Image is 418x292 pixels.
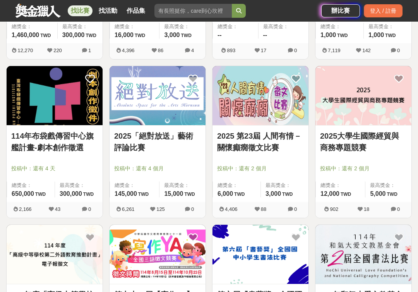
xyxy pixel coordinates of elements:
span: 0 [397,48,400,53]
a: Cover Image [212,225,308,284]
span: 最高獎金： [60,182,98,189]
span: 1,000 [368,32,384,38]
span: TWD [86,33,96,38]
span: 投稿中：還有 2 個月 [320,165,407,173]
span: 總獎金： [12,182,50,189]
a: Cover Image [110,225,206,284]
span: 145,000 [115,190,137,197]
img: Cover Image [110,225,206,284]
span: 最高獎金： [368,23,407,31]
span: 5,000 [370,190,385,197]
span: 1,460,000 [12,32,39,38]
span: 12,000 [320,190,339,197]
span: 4,396 [122,48,135,53]
img: Cover Image [315,225,411,284]
span: 總獎金： [12,23,53,31]
img: Cover Image [7,66,103,125]
span: 88 [261,206,266,212]
span: TWD [234,192,245,197]
img: Cover Image [110,66,206,125]
a: 作品集 [123,5,148,16]
span: 12,270 [17,48,33,53]
span: 650,000 [12,190,34,197]
span: 142 [362,48,371,53]
a: Cover Image [7,225,103,284]
span: 最高獎金： [62,23,98,31]
span: 投稿中：還有 2 個月 [217,165,304,173]
span: 17 [261,48,266,53]
span: 總獎金： [320,182,360,189]
span: 7,119 [328,48,341,53]
span: 總獎金： [115,23,154,31]
a: 找活動 [96,5,120,16]
span: 總獎金： [218,182,256,189]
span: 最高獎金： [263,23,304,31]
span: TWD [282,192,293,197]
span: TWD [40,33,51,38]
span: 0 [294,206,297,212]
a: 2025「絕對放送」藝術評論比賽 [114,130,201,153]
span: 0 [191,206,194,212]
span: 6,261 [122,206,135,212]
a: 2025大學生國際經貿與商務專題競賽 [320,130,407,153]
a: Cover Image [212,66,308,126]
span: 15,000 [164,190,183,197]
span: 893 [227,48,235,53]
span: 2,166 [19,206,32,212]
span: TWD [181,33,192,38]
span: 總獎金： [218,23,254,31]
span: TWD [387,192,397,197]
span: TWD [184,192,195,197]
span: 1,000 [320,32,336,38]
a: 辦比賽 [321,4,360,17]
span: 4,406 [225,206,238,212]
span: 3,000 [164,32,180,38]
input: 有長照挺你，care到心坎裡！青春出手，拍出照顧 影音徵件活動 [154,4,232,18]
span: 0 [294,48,297,53]
span: 投稿中：還有 4 天 [11,165,98,173]
span: 0 [88,206,91,212]
span: TWD [135,33,145,38]
span: TWD [385,33,396,38]
a: 找比賽 [68,5,93,16]
span: 300,000 [62,32,85,38]
span: 最高獎金： [164,23,201,31]
span: -- [218,32,222,38]
span: 4 [191,48,194,53]
a: Cover Image [315,66,411,126]
span: 902 [330,206,338,212]
span: 投稿中：還有 4 個月 [114,165,201,173]
a: 2025 第23屆 人間有情－關懷癲癇徵文比賽 [217,130,304,153]
span: 6,000 [218,190,233,197]
span: 16,000 [115,32,134,38]
span: 0 [397,206,400,212]
img: Cover Image [212,225,308,284]
img: Cover Image [315,66,411,125]
span: 最高獎金： [370,182,407,189]
span: 總獎金： [115,182,154,189]
img: Cover Image [7,225,103,284]
span: TWD [35,192,46,197]
span: TWD [341,192,351,197]
span: 86 [158,48,163,53]
img: Cover Image [212,66,308,125]
span: 1 [88,48,91,53]
a: Cover Image [7,66,103,126]
div: 登入 / 註冊 [364,4,403,17]
span: 3,000 [266,190,281,197]
span: 最高獎金： [164,182,201,189]
span: TWD [83,192,94,197]
span: 最高獎金： [266,182,304,189]
span: 220 [53,48,62,53]
a: 114年布袋戲傳習中心旗艦計畫-劇本創作徵選 [11,130,98,153]
span: 125 [156,206,165,212]
a: Cover Image [110,66,206,126]
span: 300,000 [60,190,82,197]
span: 43 [55,206,60,212]
span: -- [263,32,267,38]
a: Cover Image [315,225,411,284]
span: TWD [337,33,348,38]
span: 18 [364,206,369,212]
span: TWD [138,192,149,197]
